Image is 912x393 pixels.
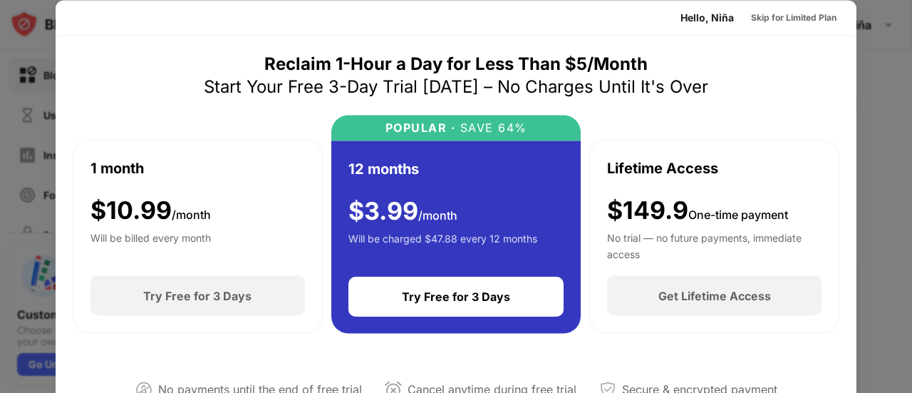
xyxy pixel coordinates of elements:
[402,290,510,304] div: Try Free for 3 Days
[607,230,822,259] div: No trial — no future payments, immediate access
[455,121,527,134] div: SAVE 64%
[751,10,836,24] div: Skip for Limited Plan
[688,207,788,221] span: One-time payment
[143,289,252,303] div: Try Free for 3 Days
[385,121,456,134] div: POPULAR ·
[418,208,457,222] span: /month
[607,195,788,225] div: $149.9
[90,195,211,225] div: $ 10.99
[658,289,771,303] div: Get Lifetime Access
[90,230,211,259] div: Will be billed every month
[607,157,718,178] div: Lifetime Access
[348,231,537,260] div: Will be charged $47.88 every 12 months
[348,158,419,179] div: 12 months
[90,157,144,178] div: 1 month
[172,207,211,221] span: /month
[348,196,457,225] div: $ 3.99
[204,75,708,98] div: Start Your Free 3-Day Trial [DATE] – No Charges Until It's Over
[680,11,734,23] div: Hello, Niña
[264,52,648,75] div: Reclaim 1-Hour a Day for Less Than $5/Month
